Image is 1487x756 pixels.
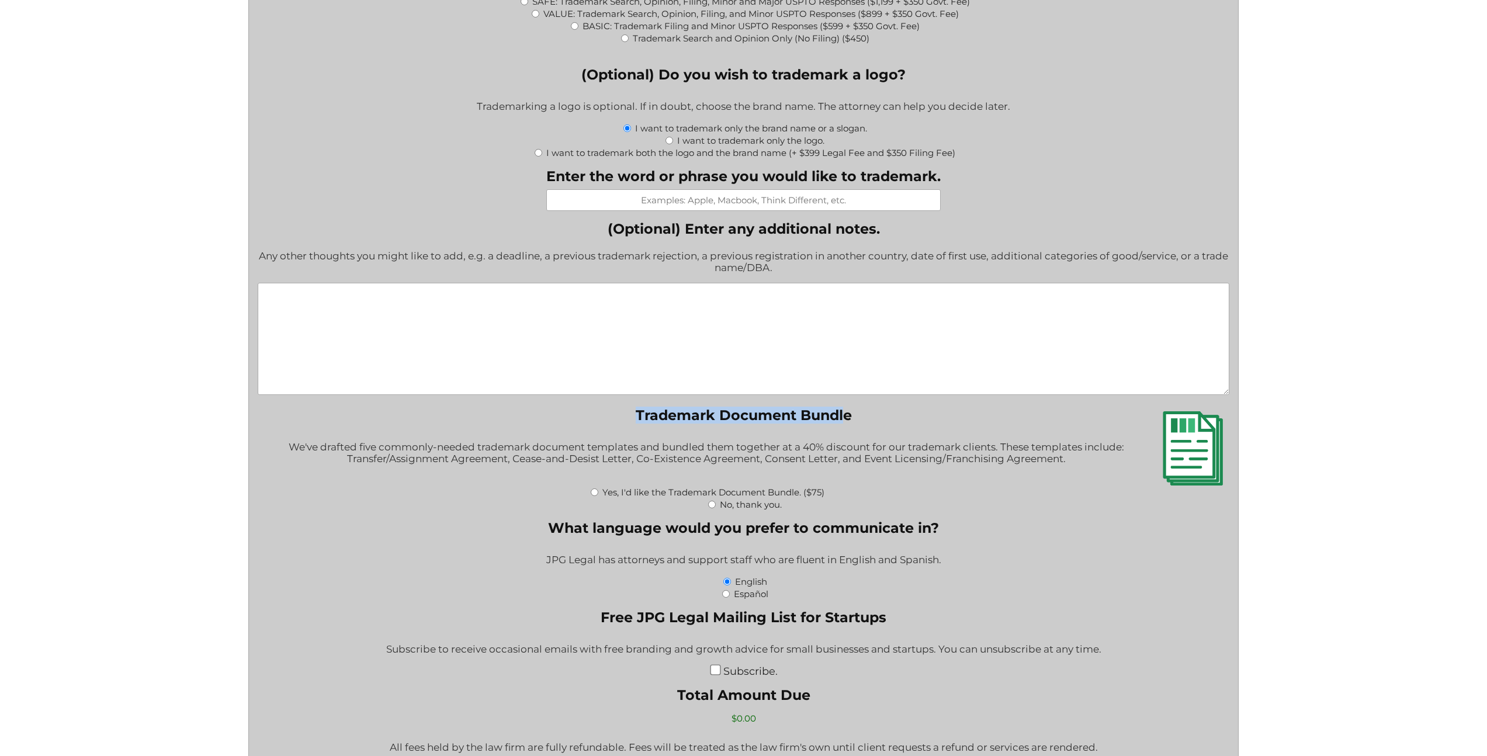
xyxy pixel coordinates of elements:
[677,135,824,146] label: I want to trademark only the logo.
[543,8,959,19] label: VALUE: Trademark Search, Opinion, Filing, and Minor USPTO Responses ($899 + $350 Govt. Fee)
[636,407,852,424] legend: Trademark Document Bundle
[581,66,906,83] legend: (Optional) Do you wish to trademark a logo?
[633,33,869,44] label: Trademark Search and Opinion Only (No Filing) ($450)
[390,741,1098,753] p: All fees held by the law firm are fully refundable. Fees will be treated as the law firm's own un...
[546,168,941,185] label: Enter the word or phrase you would like to trademark.
[583,20,920,32] label: BASIC: Trademark Filing and Minor USPTO Responses ($599 + $350 Govt. Fee)
[258,93,1229,122] div: Trademarking a logo is optional. If in doubt, choose the brand name. The attorney can help you de...
[720,499,782,510] label: No, thank you.
[258,434,1229,485] div: We've drafted five commonly-needed trademark document templates and bundled them together at a 40...
[390,686,1098,703] label: Total Amount Due
[723,665,778,677] label: Subscribe.
[546,147,955,158] label: I want to trademark both the logo and the brand name (+ $399 Legal Fee and $350 Filing Fee)
[546,189,941,211] input: Examples: Apple, Macbook, Think Different, etc.
[1155,411,1229,485] img: Trademark Document Bundle
[602,487,824,498] label: Yes, I'd like the Trademark Document Bundle. ($75)
[258,636,1229,664] div: Subscribe to receive occasional emails with free branding and growth advice for small businesses ...
[601,609,886,626] legend: Free JPG Legal Mailing List for Startups
[635,123,867,134] label: I want to trademark only the brand name or a slogan.
[258,546,1229,575] div: JPG Legal has attorneys and support staff who are fluent in English and Spanish.
[734,588,768,599] label: Español
[548,519,939,536] legend: What language would you prefer to communicate in?
[258,220,1229,237] label: (Optional) Enter any additional notes.
[258,242,1229,283] div: Any other thoughts you might like to add, e.g. a deadline, a previous trademark rejection, a prev...
[735,576,767,587] label: English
